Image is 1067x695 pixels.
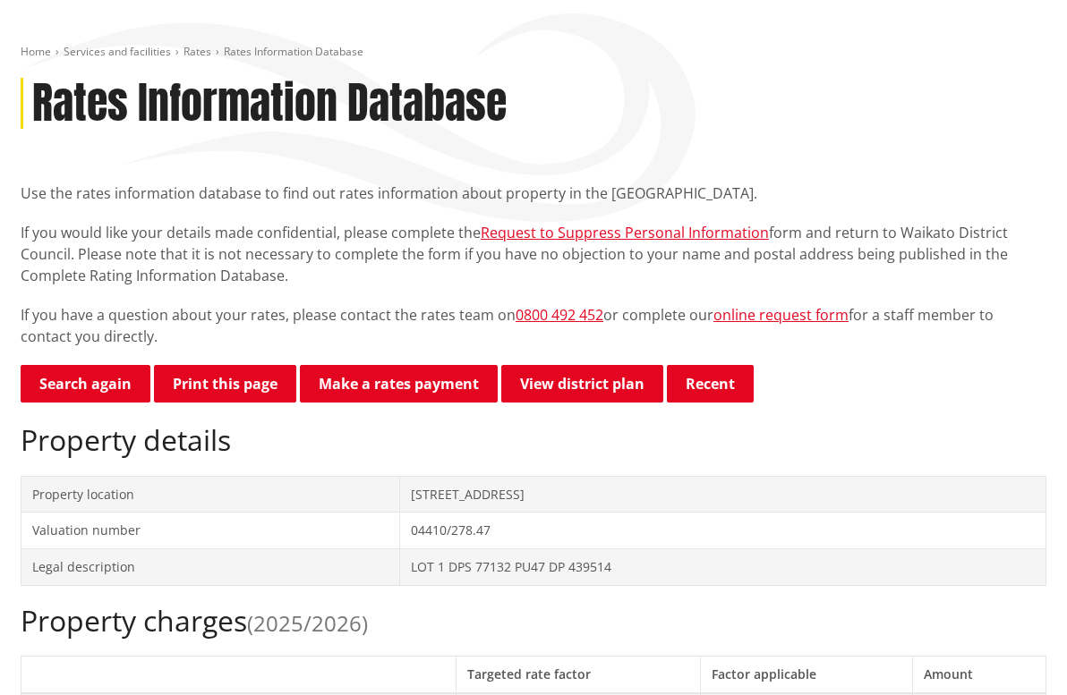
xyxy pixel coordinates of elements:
a: Request to Suppress Personal Information [481,223,769,242]
a: View district plan [501,365,663,403]
th: Amount [913,656,1046,692]
a: Search again [21,365,150,403]
p: Use the rates information database to find out rates information about property in the [GEOGRAPHI... [21,182,1046,204]
td: 04410/278.47 [400,513,1046,549]
a: Make a rates payment [300,365,498,403]
th: Targeted rate factor [457,656,700,692]
h1: Rates Information Database [32,78,507,130]
h2: Property charges [21,604,1046,638]
td: [STREET_ADDRESS] [400,476,1046,513]
h2: Property details [21,423,1046,457]
p: If you have a question about your rates, please contact the rates team on or complete our for a s... [21,304,1046,347]
nav: breadcrumb [21,45,1046,60]
button: Print this page [154,365,296,403]
p: If you would like your details made confidential, please complete the form and return to Waikato ... [21,222,1046,286]
a: 0800 492 452 [516,305,603,325]
a: Services and facilities [64,44,171,59]
iframe: Messenger Launcher [985,620,1049,684]
span: (2025/2026) [247,608,368,638]
th: Factor applicable [700,656,912,692]
a: Rates [184,44,211,59]
td: Property location [21,476,400,513]
td: Legal description [21,548,400,585]
button: Recent [667,365,754,403]
td: Valuation number [21,513,400,549]
td: LOT 1 DPS 77132 PU47 DP 439514 [400,548,1046,585]
a: Home [21,44,51,59]
span: Rates Information Database [224,44,363,59]
a: online request form [713,305,849,325]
